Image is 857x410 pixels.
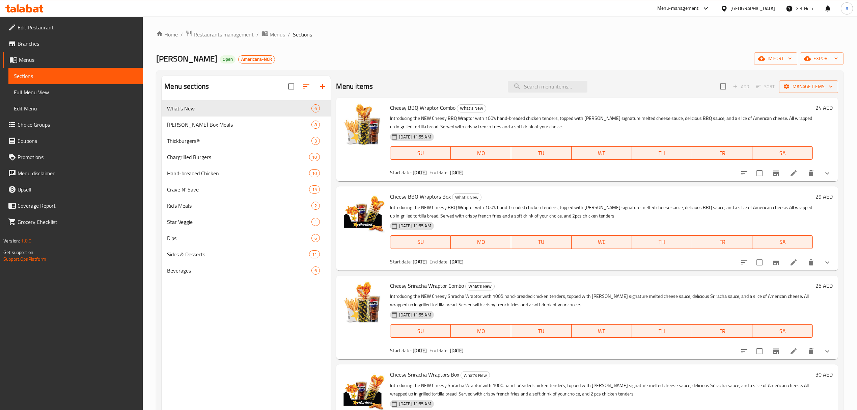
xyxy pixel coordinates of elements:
[3,19,143,35] a: Edit Restaurant
[692,324,752,338] button: FR
[450,168,464,177] b: [DATE]
[768,165,784,181] button: Branch-specific-item
[815,103,833,112] h6: 24 AED
[752,146,813,160] button: SA
[18,121,138,129] span: Choice Groups
[284,79,298,94] span: Select all sections
[341,281,385,324] img: Cheesy Sriracha Wraptor Combo
[156,30,178,39] a: Home
[312,235,320,241] span: 6
[692,235,752,249] button: FR
[453,326,508,336] span: MO
[3,133,143,149] a: Coupons
[815,281,833,290] h6: 25 AED
[167,121,311,129] span: [PERSON_NAME] Box Meals
[451,324,511,338] button: MO
[846,5,848,12] span: A
[312,219,320,225] span: 1
[239,56,275,62] span: Americana-NCR
[755,237,810,247] span: SA
[341,103,385,146] img: Cheesy BBQ Wraptor Combo
[430,168,448,177] span: End date:
[452,194,481,201] span: What's New
[805,54,838,63] span: export
[18,218,138,226] span: Grocery Checklist
[752,166,767,180] span: Select to update
[3,117,143,133] a: Choice Groups
[511,235,572,249] button: TU
[430,257,448,266] span: End date:
[465,282,495,290] div: What's New
[390,235,451,249] button: SU
[514,326,569,336] span: TU
[14,104,138,112] span: Edit Menu
[18,137,138,145] span: Coupons
[309,250,320,258] div: items
[3,149,143,165] a: Promotions
[736,165,752,181] button: sort-choices
[8,84,143,100] a: Full Menu View
[453,237,508,247] span: MO
[167,234,311,242] span: Dips
[220,56,236,62] span: Open
[288,30,290,39] li: /
[19,56,138,64] span: Menus
[21,236,31,245] span: 1.0.0
[390,146,451,160] button: SU
[730,81,752,92] span: Add item
[167,185,309,194] div: Crave N' Save
[752,324,813,338] button: SA
[309,186,320,193] span: 15
[3,214,143,230] a: Grocery Checklist
[752,235,813,249] button: SA
[632,146,692,160] button: TH
[393,237,448,247] span: SU
[390,114,812,131] p: Introducing the NEW Cheesy BBQ Wraptor with 100% hand-breaded chicken tenders, topped with [PERSO...
[309,185,320,194] div: items
[396,401,434,407] span: [DATE] 11:55 AM
[823,169,831,177] svg: Show Choices
[390,191,451,202] span: Cheesy BBQ Wraptors Box
[309,154,320,160] span: 10
[162,230,331,246] div: Dips6
[270,30,285,39] span: Menus
[18,185,138,194] span: Upsell
[396,134,434,140] span: [DATE] 11:55 AM
[635,237,690,247] span: TH
[453,148,508,158] span: MO
[156,51,217,66] span: [PERSON_NAME]
[311,202,320,210] div: items
[396,312,434,318] span: [DATE] 11:55 AM
[167,169,309,177] div: Hand-breaded Chicken
[390,103,455,113] span: Cheesy BBQ Wraptor Combo
[574,148,629,158] span: WE
[514,148,569,158] span: TU
[167,250,309,258] div: Sides & Desserts
[752,255,767,270] span: Select to update
[755,326,810,336] span: SA
[14,72,138,80] span: Sections
[3,248,34,257] span: Get support on:
[461,371,490,379] span: What's New
[3,198,143,214] a: Coverage Report
[803,254,819,271] button: delete
[162,133,331,149] div: Thickburgers®3
[450,257,464,266] b: [DATE]
[3,35,143,52] a: Branches
[309,153,320,161] div: items
[457,104,486,112] span: What's New
[511,324,572,338] button: TU
[396,223,434,229] span: [DATE] 11:55 AM
[312,138,320,144] span: 3
[574,237,629,247] span: WE
[768,254,784,271] button: Branch-specific-item
[167,202,311,210] div: Kid's Meals
[167,153,309,161] span: Chargrilled Burgers
[635,148,690,158] span: TH
[754,52,797,65] button: import
[390,168,412,177] span: Start date:
[514,237,569,247] span: TU
[162,214,331,230] div: Star Veggie1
